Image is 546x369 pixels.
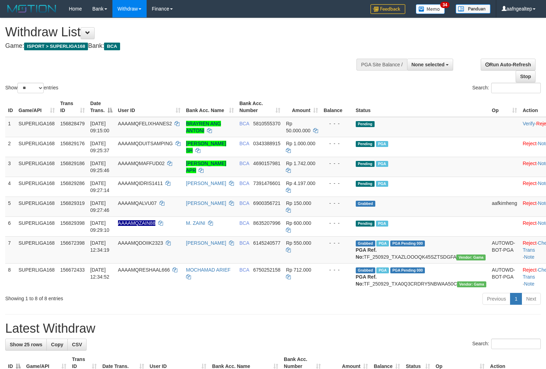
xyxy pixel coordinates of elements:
div: - - - [324,266,350,273]
span: Rp 550.000 [286,240,311,246]
span: ISPORT > SUPERLIGA168 [24,43,88,50]
span: None selected [412,62,445,67]
span: Pending [356,121,375,127]
td: AUTOWD-BOT-PGA [489,236,520,263]
a: [PERSON_NAME] SH [186,141,226,153]
td: 8 [5,263,16,290]
span: BCA [239,121,249,126]
span: AAAAMQMAFFUD02 [118,161,165,166]
span: [DATE] 09:15:00 [90,121,110,133]
span: Rp 50.000.000 [286,121,310,133]
td: 5 [5,197,16,216]
span: Rp 600.000 [286,220,311,226]
span: [DATE] 12:34:52 [90,267,110,280]
th: Bank Acc. Name: activate to sort column ascending [183,97,237,117]
td: TF_250929_TXA0Q3CRDRY5NBWAA50C [353,263,489,290]
span: Copy [51,342,63,347]
span: Rp 712.000 [286,267,311,273]
td: TF_250929_TXAZLOOOQK45SZTSDGFA [353,236,489,263]
th: Bank Acc. Number: activate to sort column ascending [237,97,283,117]
span: Pending [356,181,375,187]
span: BCA [239,141,249,146]
a: Copy [46,339,68,350]
a: 1 [510,293,522,305]
span: 156829286 [60,180,85,186]
span: Vendor URL: https://trx31.1velocity.biz [457,281,486,287]
input: Search: [491,339,541,349]
th: Amount: activate to sort column ascending [283,97,321,117]
h1: Withdraw List [5,25,357,39]
a: [PERSON_NAME] [186,240,226,246]
td: SUPERLIGA168 [16,177,58,197]
span: 34 [440,2,450,8]
td: SUPERLIGA168 [16,236,58,263]
td: SUPERLIGA168 [16,117,58,137]
span: AAAAMQDOIIK2323 [118,240,163,246]
span: Copy 5810555370 to clipboard [253,121,280,126]
span: Vendor URL: https://trx31.1velocity.biz [456,254,486,260]
h4: Game: Bank: [5,43,357,50]
span: Grabbed [356,241,375,246]
span: BCA [239,240,249,246]
span: Copy 4690157981 to clipboard [253,161,280,166]
th: Status [353,97,489,117]
td: SUPERLIGA168 [16,137,58,157]
td: SUPERLIGA168 [16,216,58,236]
span: [DATE] 12:34:19 [90,240,110,253]
td: 7 [5,236,16,263]
td: 3 [5,157,16,177]
a: CSV [67,339,87,350]
th: User ID: activate to sort column ascending [115,97,183,117]
label: Search: [472,339,541,349]
span: Grabbed [356,267,375,273]
div: - - - [324,239,350,246]
span: Rp 4.197.000 [286,180,315,186]
th: Balance [321,97,353,117]
span: [DATE] 09:25:37 [90,141,110,153]
div: - - - [324,160,350,167]
div: Showing 1 to 8 of 8 entries [5,292,222,302]
span: PGA Pending [390,241,425,246]
span: BCA [239,161,249,166]
th: Date Trans.: activate to sort column descending [88,97,115,117]
a: [PERSON_NAME] APR [186,161,226,173]
a: Show 25 rows [5,339,47,350]
span: 156828479 [60,121,85,126]
span: Rp 150.000 [286,200,311,206]
a: Reject [523,161,537,166]
a: [PERSON_NAME] [186,180,226,186]
span: Copy 8635207996 to clipboard [253,220,280,226]
span: Copy 0343388915 to clipboard [253,141,280,146]
a: Next [522,293,541,305]
img: MOTION_logo.png [5,3,58,14]
span: BCA [239,200,249,206]
span: Rp 1.742.000 [286,161,315,166]
th: Game/API: activate to sort column ascending [16,97,58,117]
td: 1 [5,117,16,137]
span: AAAAMQIDRIS1411 [118,180,163,186]
img: panduan.png [456,4,490,14]
span: [DATE] 09:27:14 [90,180,110,193]
a: Previous [482,293,510,305]
td: SUPERLIGA168 [16,197,58,216]
a: Reject [523,200,537,206]
img: Feedback.jpg [370,4,405,14]
span: AAAAMQDUITSAMPING [118,141,173,146]
a: Note [524,254,534,260]
span: 156829319 [60,200,85,206]
span: PGA Pending [390,267,425,273]
button: None selected [407,59,453,71]
th: Trans ID: activate to sort column ascending [58,97,88,117]
b: PGA Ref. No: [356,274,377,287]
span: [DATE] 09:27:46 [90,200,110,213]
span: BCA [239,220,249,226]
select: Showentries [17,83,44,93]
span: [DATE] 09:29:10 [90,220,110,233]
td: SUPERLIGA168 [16,263,58,290]
span: 156829176 [60,141,85,146]
span: BCA [239,180,249,186]
a: Reject [523,267,537,273]
span: Marked by aafsoycanthlai [376,221,388,227]
div: - - - [324,180,350,187]
span: AAAAMQRESHAAL666 [118,267,170,273]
